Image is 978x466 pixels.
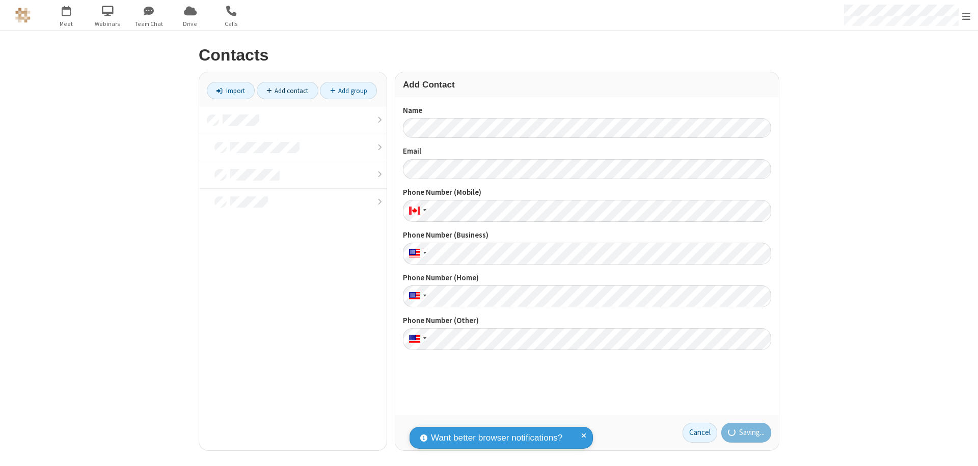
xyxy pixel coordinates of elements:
[403,285,429,307] div: United States: + 1
[403,272,771,284] label: Phone Number (Home)
[683,423,717,443] a: Cancel
[739,427,765,439] span: Saving...
[47,19,86,28] span: Meet
[403,328,429,350] div: United States: + 1
[403,105,771,116] label: Name
[320,82,377,99] a: Add group
[257,82,318,99] a: Add contact
[721,423,772,443] button: Saving...
[207,82,255,99] a: Import
[403,187,771,198] label: Phone Number (Mobile)
[15,8,31,23] img: QA Selenium DO NOT DELETE OR CHANGE
[171,19,209,28] span: Drive
[130,19,168,28] span: Team Chat
[403,145,771,157] label: Email
[199,46,779,64] h2: Contacts
[212,19,251,28] span: Calls
[403,229,771,241] label: Phone Number (Business)
[403,243,429,265] div: United States: + 1
[403,315,771,327] label: Phone Number (Other)
[89,19,127,28] span: Webinars
[403,200,429,222] div: Canada: + 1
[431,431,562,445] span: Want better browser notifications?
[403,80,771,90] h3: Add Contact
